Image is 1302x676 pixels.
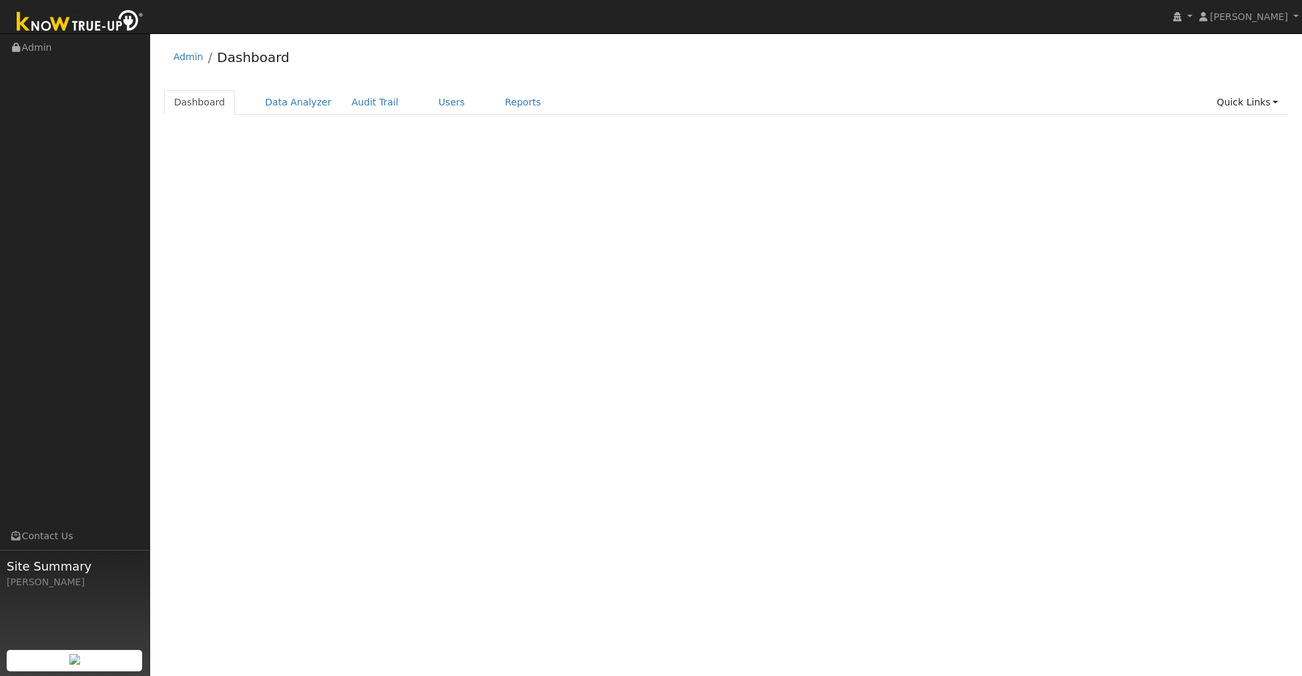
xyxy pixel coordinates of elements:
img: Know True-Up [10,7,150,37]
a: Quick Links [1207,90,1288,115]
a: Reports [495,90,551,115]
span: Site Summary [7,557,143,575]
a: Users [428,90,475,115]
a: Dashboard [164,90,236,115]
div: [PERSON_NAME] [7,575,143,589]
a: Admin [174,51,204,62]
img: retrieve [69,654,80,665]
a: Audit Trail [342,90,408,115]
a: Data Analyzer [255,90,342,115]
a: Dashboard [217,49,290,65]
span: [PERSON_NAME] [1210,11,1288,22]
